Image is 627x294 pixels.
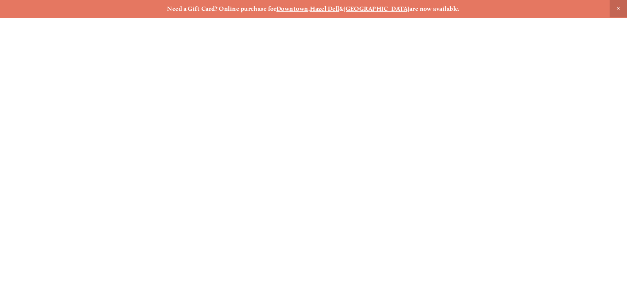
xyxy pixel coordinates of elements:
strong: are now available. [409,5,460,12]
a: Downtown [276,5,308,12]
a: Hazel Dell [310,5,339,12]
strong: Need a Gift Card? Online purchase for [167,5,276,12]
strong: & [339,5,344,12]
strong: , [308,5,310,12]
a: [GEOGRAPHIC_DATA] [344,5,409,12]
